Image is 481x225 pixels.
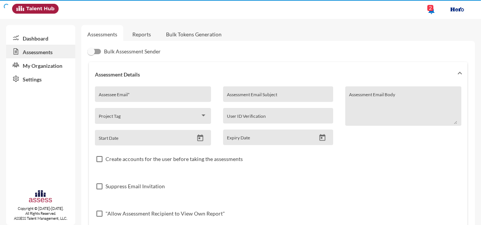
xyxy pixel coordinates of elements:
a: Assessments [87,31,117,37]
a: Dashboard [6,31,75,45]
span: "Allow Assessment Recipient to View Own Report" [106,209,225,218]
span: Create accounts for the user before taking the assessments [106,155,243,164]
a: Bulk Tokens Generation [160,25,228,44]
mat-expansion-panel-header: Assessment Details [89,62,467,86]
div: 2 [427,5,433,11]
a: My Organization [6,58,75,72]
mat-panel-title: Assessment Details [95,71,452,78]
button: Open calendar [194,134,207,142]
button: Open calendar [316,134,329,142]
img: assesscompany-logo.png [28,189,53,205]
mat-icon: notifications [427,6,436,15]
span: Suppress Email Invitation [106,182,165,191]
a: Settings [6,72,75,86]
a: Assessments [6,45,75,58]
p: Copyright © [DATE]-[DATE]. All Rights Reserved. ASSESS Talent Management, LLC. [6,206,75,221]
span: Bulk Assessment Sender [104,47,161,56]
a: Reports [126,25,157,44]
